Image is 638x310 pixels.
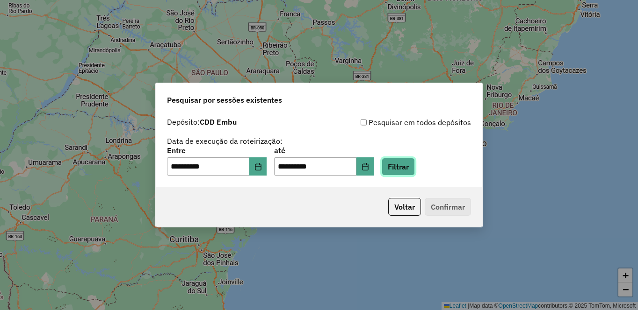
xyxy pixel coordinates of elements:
strong: CDD Embu [200,117,237,127]
label: Entre [167,145,267,156]
button: Choose Date [249,157,267,176]
button: Filtrar [382,158,415,176]
div: Pesquisar em todos depósitos [319,117,471,128]
button: Voltar [388,198,421,216]
label: Depósito: [167,116,237,127]
label: até [274,145,374,156]
span: Pesquisar por sessões existentes [167,94,282,106]
label: Data de execução da roteirização: [167,135,283,147]
button: Choose Date [356,157,374,176]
